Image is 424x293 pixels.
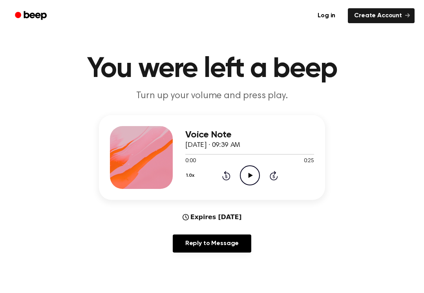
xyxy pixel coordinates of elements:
p: Turn up your volume and press play. [61,90,363,103]
button: 1.0x [185,169,197,182]
h1: You were left a beep [11,55,413,83]
div: Expires [DATE] [183,212,242,222]
span: 0:25 [304,157,314,165]
a: Create Account [348,8,415,23]
h3: Voice Note [185,130,314,140]
a: Log in [310,7,343,25]
span: [DATE] · 09:39 AM [185,142,240,149]
a: Beep [9,8,54,24]
a: Reply to Message [173,234,251,253]
span: 0:00 [185,157,196,165]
